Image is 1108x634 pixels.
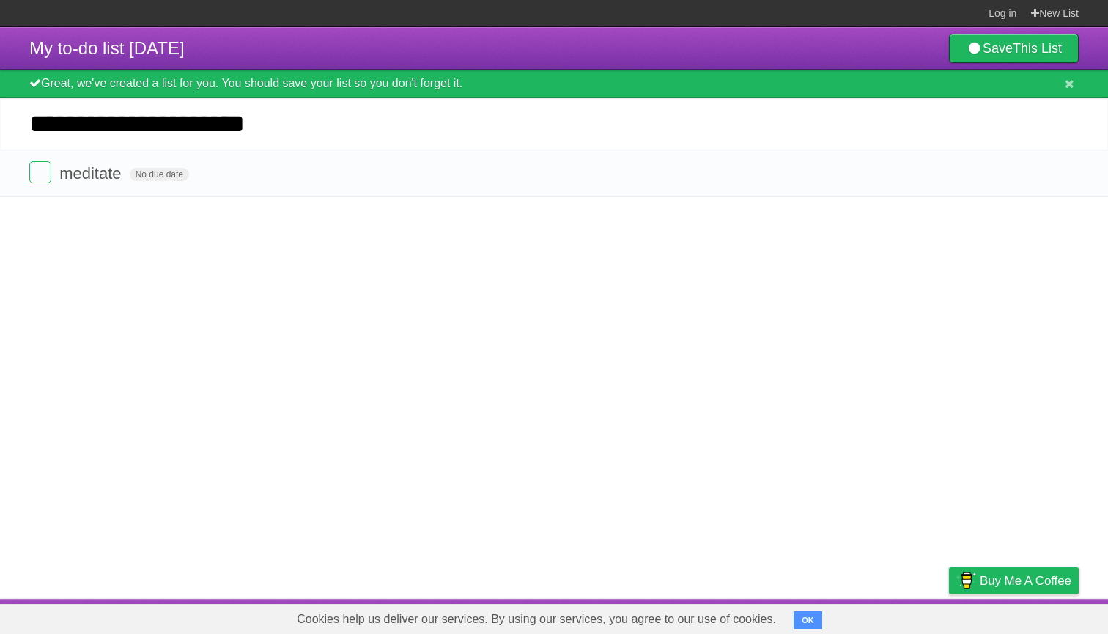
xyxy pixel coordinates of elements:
[130,168,189,181] span: No due date
[980,568,1071,594] span: Buy me a coffee
[29,38,185,58] span: My to-do list [DATE]
[949,567,1079,594] a: Buy me a coffee
[956,568,976,593] img: Buy me a coffee
[59,164,125,183] span: meditate
[880,602,912,630] a: Terms
[29,161,51,183] label: Done
[949,34,1079,63] a: SaveThis List
[794,611,822,629] button: OK
[986,602,1079,630] a: Suggest a feature
[802,602,862,630] a: Developers
[1013,41,1062,56] b: This List
[282,605,791,634] span: Cookies help us deliver our services. By using our services, you agree to our use of cookies.
[754,602,785,630] a: About
[930,602,968,630] a: Privacy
